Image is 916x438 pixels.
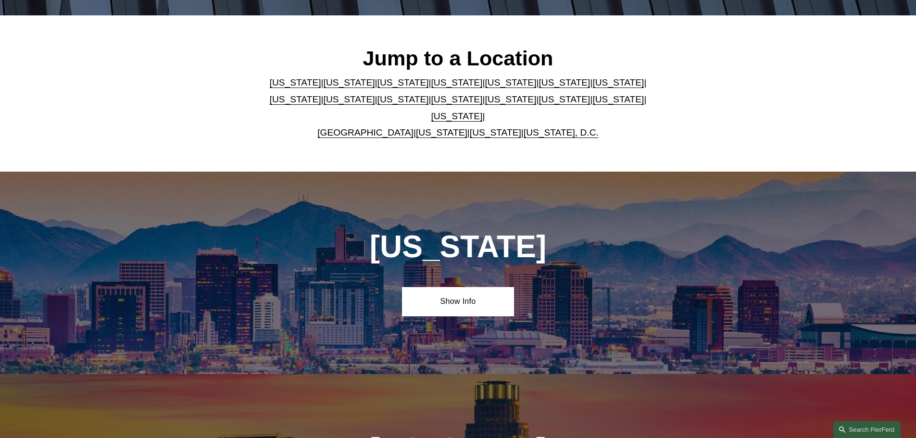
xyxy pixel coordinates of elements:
a: [US_STATE] [377,94,429,104]
a: [US_STATE] [592,77,644,88]
a: [US_STATE] [270,94,321,104]
h2: Jump to a Location [262,46,654,71]
a: [US_STATE] [431,77,483,88]
a: [US_STATE] [431,111,483,121]
a: Search this site [833,421,901,438]
a: [US_STATE] [431,94,483,104]
a: [US_STATE] [539,94,590,104]
a: [US_STATE] [416,127,467,138]
h1: [US_STATE] [318,229,598,264]
a: [US_STATE] [324,94,375,104]
p: | | | | | | | | | | | | | | | | | | [262,75,654,141]
a: [US_STATE] [377,77,429,88]
a: Show Info [402,287,514,316]
a: [US_STATE] [485,77,536,88]
a: [US_STATE] [592,94,644,104]
a: [GEOGRAPHIC_DATA] [317,127,414,138]
a: [US_STATE] [539,77,590,88]
a: [US_STATE] [270,77,321,88]
a: [US_STATE], D.C. [524,127,599,138]
a: [US_STATE] [485,94,536,104]
a: [US_STATE] [470,127,521,138]
a: [US_STATE] [324,77,375,88]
